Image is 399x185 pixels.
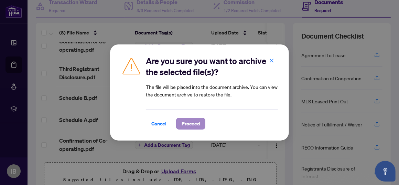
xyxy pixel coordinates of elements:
[151,118,166,129] span: Cancel
[176,118,205,130] button: Proceed
[146,83,278,98] article: The file will be placed into the document archive. You can view the document archive to restore t...
[375,161,396,182] button: Open asap
[269,58,274,63] span: close
[146,55,278,78] h2: Are you sure you want to archive the selected file(s)?
[146,118,172,130] button: Cancel
[121,55,142,76] img: Caution Icon
[182,118,200,129] span: Proceed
